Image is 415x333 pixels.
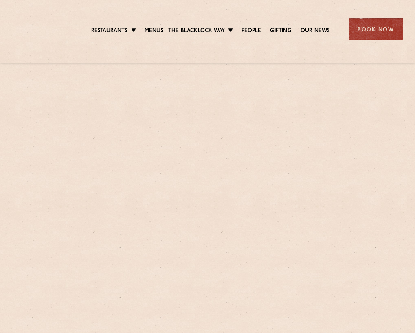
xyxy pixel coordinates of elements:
a: Restaurants [91,27,128,36]
a: Our News [301,27,330,36]
a: People [242,27,261,36]
img: svg%3E [12,8,77,50]
div: Book Now [349,18,403,40]
a: Gifting [270,27,291,36]
a: The Blacklock Way [168,27,225,36]
a: Menus [145,27,164,36]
